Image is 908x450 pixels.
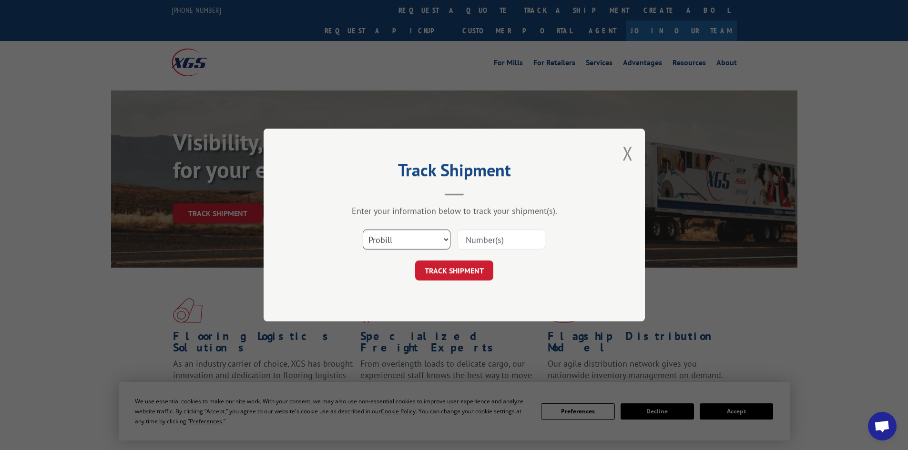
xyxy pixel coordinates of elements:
div: Enter your information below to track your shipment(s). [311,205,597,216]
button: TRACK SHIPMENT [415,260,493,280]
button: Close modal [622,140,633,166]
div: Open chat [868,412,897,440]
h2: Track Shipment [311,163,597,181]
input: Number(s) [458,230,545,250]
